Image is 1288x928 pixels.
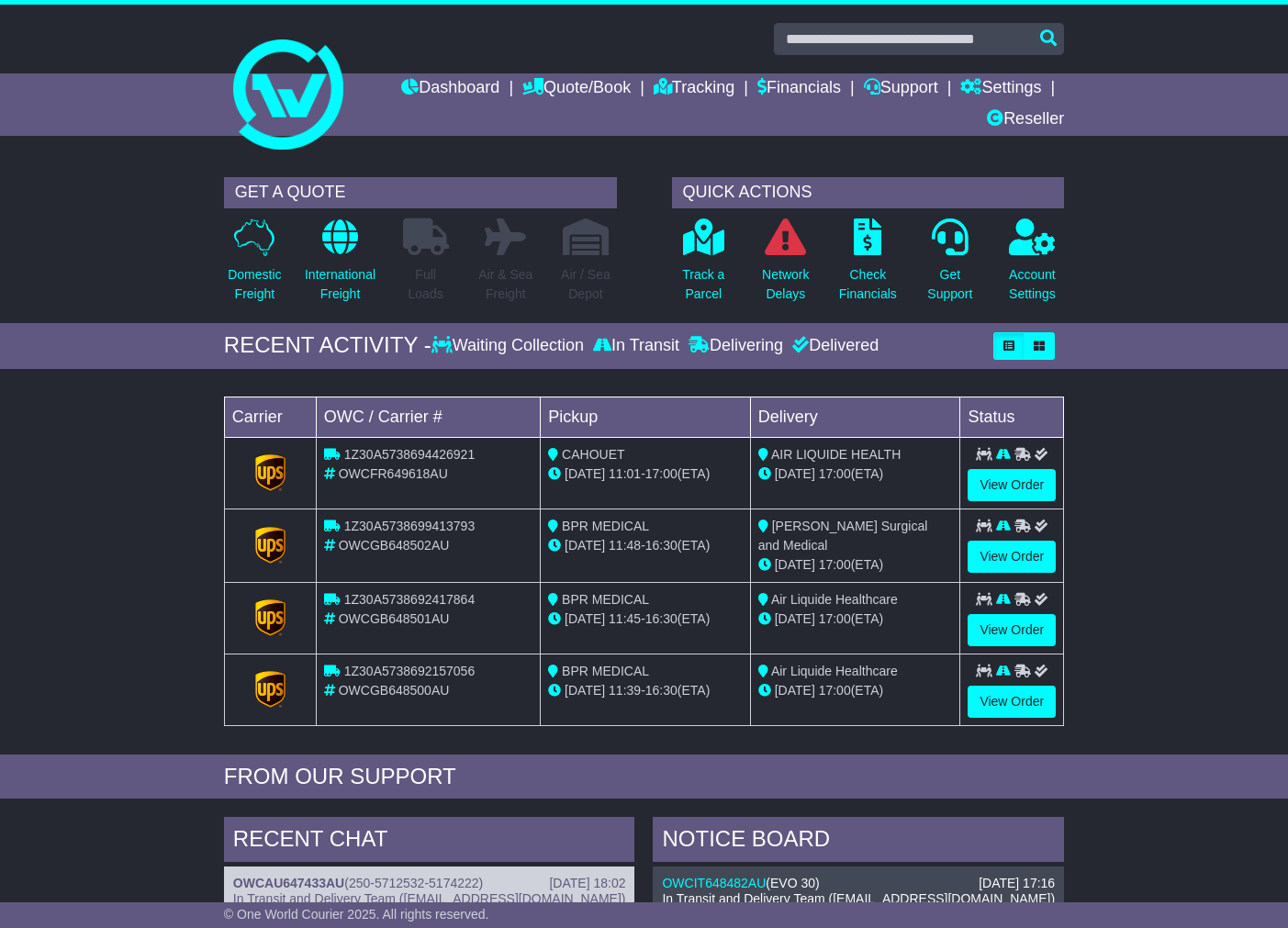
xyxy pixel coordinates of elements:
a: Reseller [987,105,1064,136]
p: Full Loads [403,265,449,304]
a: Support [864,73,938,105]
span: [DATE] [565,683,605,698]
a: AccountSettings [1008,218,1057,314]
a: Quote/Book [522,73,631,105]
div: (ETA) [758,464,953,484]
span: [DATE] [565,466,605,481]
div: In Transit [588,336,684,356]
a: Tracking [654,73,734,105]
p: Air / Sea Depot [561,265,610,304]
td: Status [960,397,1064,437]
span: OWCFR649618AU [339,466,448,481]
p: International Freight [305,265,375,304]
span: 1Z30A5738692157056 [344,664,475,678]
div: (ETA) [758,681,953,700]
a: Track aParcel [681,218,725,314]
span: 16:30 [645,611,678,626]
a: Settings [960,73,1041,105]
a: View Order [968,469,1056,501]
span: [DATE] [775,683,815,698]
span: 16:30 [645,538,678,553]
div: ( ) [662,876,1055,891]
a: View Order [968,614,1056,646]
span: [DATE] [775,466,815,481]
span: BPR MEDICAL [562,664,649,678]
img: GetCarrierServiceLogo [255,671,286,708]
div: [DATE] 18:02 [549,876,625,891]
div: GET A QUOTE [224,177,617,208]
p: Air & Sea Freight [478,265,532,304]
span: [DATE] [565,611,605,626]
div: QUICK ACTIONS [672,177,1065,208]
span: 17:00 [819,611,851,626]
div: (ETA) [758,609,953,629]
span: 1Z30A5738692417864 [344,592,475,607]
span: 17:00 [819,683,851,698]
span: 250-5712532-5174222 [349,876,479,890]
div: - (ETA) [548,609,743,629]
a: InternationalFreight [304,218,376,314]
a: View Order [968,686,1056,718]
span: Air Liquide Healthcare [771,592,898,607]
a: GetSupport [926,218,973,314]
span: 11:45 [609,611,641,626]
img: GetCarrierServiceLogo [255,454,286,491]
a: NetworkDelays [761,218,810,314]
span: OWCGB648500AU [339,683,450,698]
a: DomesticFreight [227,218,282,314]
div: Delivering [684,336,788,356]
p: Domestic Freight [228,265,281,304]
p: Network Delays [762,265,809,304]
td: Carrier [224,397,316,437]
span: 11:39 [609,683,641,698]
span: 1Z30A5738694426921 [344,447,475,462]
span: In Transit and Delivery Team ([EMAIL_ADDRESS][DOMAIN_NAME]) [662,891,1055,906]
span: In Transit and Delivery Team ([EMAIL_ADDRESS][DOMAIN_NAME]) [233,891,626,906]
div: Delivered [788,336,879,356]
span: 17:00 [819,557,851,572]
div: NOTICE BOARD [653,817,1064,867]
img: GetCarrierServiceLogo [255,599,286,636]
span: [DATE] [565,538,605,553]
div: [DATE] 17:16 [979,876,1055,891]
span: CAHOUET [562,447,624,462]
span: Air Liquide Healthcare [771,664,898,678]
span: BPR MEDICAL [562,592,649,607]
span: © One World Courier 2025. All rights reserved. [224,907,489,922]
td: Delivery [750,397,960,437]
a: Dashboard [401,73,499,105]
td: Pickup [541,397,751,437]
a: Financials [757,73,841,105]
p: Get Support [927,265,972,304]
a: CheckFinancials [838,218,898,314]
div: FROM OUR SUPPORT [224,764,1064,790]
span: 11:48 [609,538,641,553]
a: OWCAU647433AU [233,876,344,890]
span: [DATE] [775,611,815,626]
div: RECENT ACTIVITY - [224,332,431,359]
div: ( ) [233,876,626,891]
div: - (ETA) [548,536,743,555]
span: OWCGB648502AU [339,538,450,553]
div: - (ETA) [548,464,743,484]
td: OWC / Carrier # [316,397,540,437]
span: [PERSON_NAME] Surgical and Medical [758,519,928,553]
span: BPR MEDICAL [562,519,649,533]
div: RECENT CHAT [224,817,635,867]
span: OWCGB648501AU [339,611,450,626]
p: Account Settings [1009,265,1056,304]
p: Track a Parcel [682,265,724,304]
div: (ETA) [758,555,953,575]
img: GetCarrierServiceLogo [255,527,286,564]
span: 1Z30A5738699413793 [344,519,475,533]
div: - (ETA) [548,681,743,700]
span: EVO 30 [770,876,815,890]
p: Check Financials [839,265,897,304]
span: [DATE] [775,557,815,572]
div: Waiting Collection [431,336,588,356]
span: 17:00 [819,466,851,481]
span: AIR LIQUIDE HEALTH [771,447,901,462]
a: OWCIT648482AU [662,876,766,890]
span: 17:00 [645,466,678,481]
a: View Order [968,541,1056,573]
